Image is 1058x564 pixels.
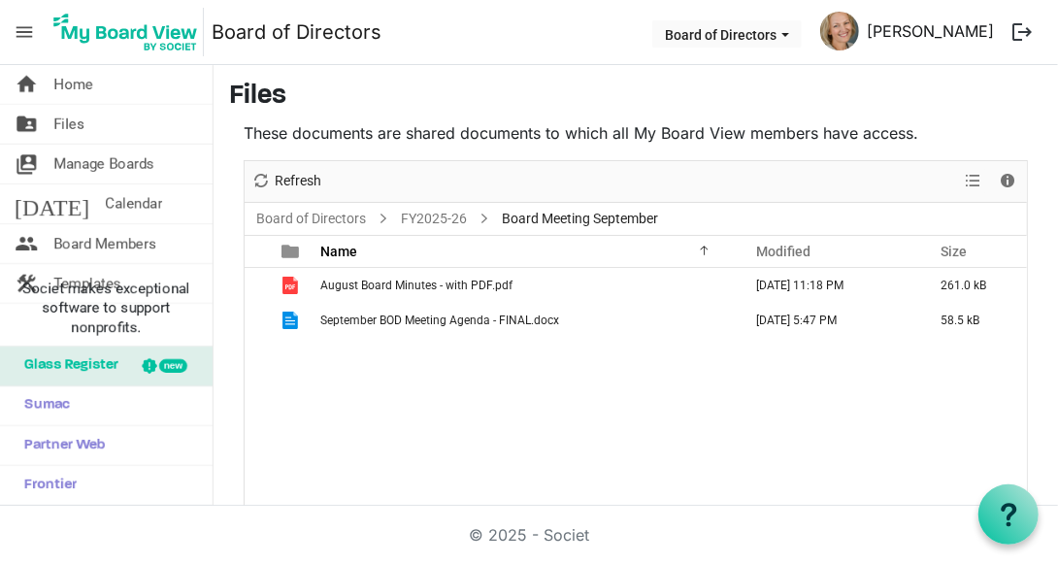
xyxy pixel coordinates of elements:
[958,161,991,202] div: View
[48,8,204,56] img: My Board View Logo
[469,525,589,545] a: © 2025 - Societ
[245,268,270,303] td: checkbox
[53,65,93,104] span: Home
[736,268,920,303] td: September 22, 2025 11:18 PM column header Modified
[105,184,162,223] span: Calendar
[991,161,1024,202] div: Details
[15,386,70,425] span: Sumac
[962,169,985,193] button: View dropdownbutton
[15,105,38,144] span: folder_shared
[320,279,512,292] span: August Board Minutes - with PDF.pdf
[53,264,121,303] span: Templates
[15,65,38,104] span: home
[53,224,156,263] span: Board Members
[15,466,77,505] span: Frontier
[320,244,357,259] span: Name
[820,12,859,50] img: MrdfvEaX0q9_Q39n5ZRc2U0fWUnZOhzmL3BWSnSnh_8sDvUf5E4N0dgoahlv0_aGPKbEk6wxSiXvgrV0S65BXQ_thumb.png
[9,279,204,337] span: Societ makes exceptional software to support nonprofits.
[245,161,328,202] div: Refresh
[920,268,1027,303] td: 261.0 kB is template cell column header Size
[1002,12,1042,52] button: logout
[212,13,381,51] a: Board of Directors
[229,81,1042,114] h3: Files
[320,314,559,327] span: September BOD Meeting Agenda - FINAL.docx
[15,224,38,263] span: people
[252,207,370,231] a: Board of Directors
[736,303,920,338] td: September 23, 2025 5:47 PM column header Modified
[15,145,38,183] span: switch_account
[498,207,662,231] span: Board Meeting September
[397,207,471,231] a: FY2025-26
[941,244,967,259] span: Size
[756,244,810,259] span: Modified
[15,347,118,385] span: Glass Register
[15,184,89,223] span: [DATE]
[248,169,325,193] button: Refresh
[314,303,736,338] td: September BOD Meeting Agenda - FINAL.docx is template cell column header Name
[314,268,736,303] td: August Board Minutes - with PDF.pdf is template cell column header Name
[244,121,1028,145] p: These documents are shared documents to which all My Board View members have access.
[15,264,38,303] span: construction
[15,426,106,465] span: Partner Web
[48,8,212,56] a: My Board View Logo
[53,145,154,183] span: Manage Boards
[273,169,323,193] span: Refresh
[652,20,802,48] button: Board of Directors dropdownbutton
[6,14,43,50] span: menu
[245,303,270,338] td: checkbox
[270,303,314,338] td: is template cell column header type
[53,105,84,144] span: Files
[859,12,1002,50] a: [PERSON_NAME]
[995,169,1021,193] button: Details
[920,303,1027,338] td: 58.5 kB is template cell column header Size
[270,268,314,303] td: is template cell column header type
[159,359,187,373] div: new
